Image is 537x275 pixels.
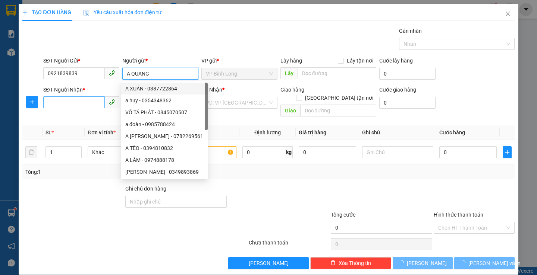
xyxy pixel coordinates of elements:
button: delete [25,146,37,158]
div: VÕ TÁ PHÁT - 0845070507 [121,106,208,118]
span: Cước hàng [439,129,465,135]
div: A KIM - 0782269561 [121,130,208,142]
label: Ghi chú đơn hàng [125,186,166,192]
label: Hình thức thanh toán [434,212,483,218]
span: plus [26,99,38,105]
span: [GEOGRAPHIC_DATA] tận nơi [302,94,376,102]
div: SĐT Người Nhận [43,86,119,94]
span: phone [109,99,115,105]
div: a đoàn - 0985788424 [121,118,208,130]
div: A LÂM - 0974888178 [125,156,203,164]
div: [PERSON_NAME] - 0349893869 [125,168,203,176]
span: kg [285,146,293,158]
div: A TÈO - 0394810832 [121,142,208,154]
input: Dọc đường [300,105,376,116]
span: delete [330,260,336,266]
div: A [PERSON_NAME] - 0782269561 [125,132,203,140]
label: Cước giao hàng [379,87,416,93]
button: plus [503,146,512,158]
div: VP gửi [201,57,277,65]
input: 0 [299,146,356,158]
span: Định lượng [254,129,281,135]
span: Lấy hàng [280,58,302,64]
input: Ghi chú đơn hàng [125,196,227,208]
span: SL [45,129,51,135]
div: Chưa thanh toán [248,239,330,252]
span: Lấy tận nơi [344,57,376,65]
span: close [505,11,511,17]
button: [PERSON_NAME] [228,257,309,269]
button: [PERSON_NAME] [393,257,453,269]
button: Close [497,4,518,25]
div: a huy - 0354348362 [121,95,208,106]
input: Cước lấy hàng [379,68,436,80]
span: Xóa Thông tin [339,259,371,267]
span: [PERSON_NAME] và In [468,259,521,267]
span: VP Bình Long [206,68,273,79]
input: Ghi Chú [362,146,433,158]
span: Giá trị hàng [299,129,326,135]
span: loading [399,260,407,265]
span: loading [460,260,468,265]
th: Ghi chú [359,125,436,140]
div: A LÂM - 0974888178 [121,154,208,166]
span: Giao [280,105,300,116]
span: [PERSON_NAME] [249,259,289,267]
span: Đơn vị tính [88,129,116,135]
span: [PERSON_NAME] [407,259,447,267]
span: Khác [92,147,154,158]
div: HỒNG TRÀ NGÔ GIA - 0349893869 [121,166,208,178]
span: Lấy [280,67,298,79]
span: Yêu cầu xuất hóa đơn điện tử [83,9,162,15]
span: VP Nhận [201,87,222,93]
button: plus [26,96,38,108]
div: a huy - 0354348362 [125,96,203,105]
img: icon [83,10,89,16]
span: Tổng cước [331,212,355,218]
label: Cước lấy hàng [379,58,413,64]
div: SĐT Người Gửi [43,57,119,65]
span: TẠO ĐƠN HÀNG [22,9,71,15]
span: Giao hàng [280,87,304,93]
button: deleteXóa Thông tin [310,257,391,269]
span: phone [109,70,115,76]
span: plus [503,149,511,155]
div: a đoàn - 0985788424 [125,120,203,128]
input: Dọc đường [298,67,376,79]
div: A XUÂN - 0387722864 [125,84,203,93]
div: VÕ TÁ PHÁT - 0845070507 [125,108,203,116]
div: A TÈO - 0394810832 [125,144,203,152]
div: A XUÂN - 0387722864 [121,83,208,95]
span: plus [22,10,28,15]
label: Gán nhãn [399,28,422,34]
div: Người gửi [122,57,198,65]
input: Cước giao hàng [379,97,436,109]
button: [PERSON_NAME] và In [454,257,514,269]
div: Tổng: 1 [25,168,208,176]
